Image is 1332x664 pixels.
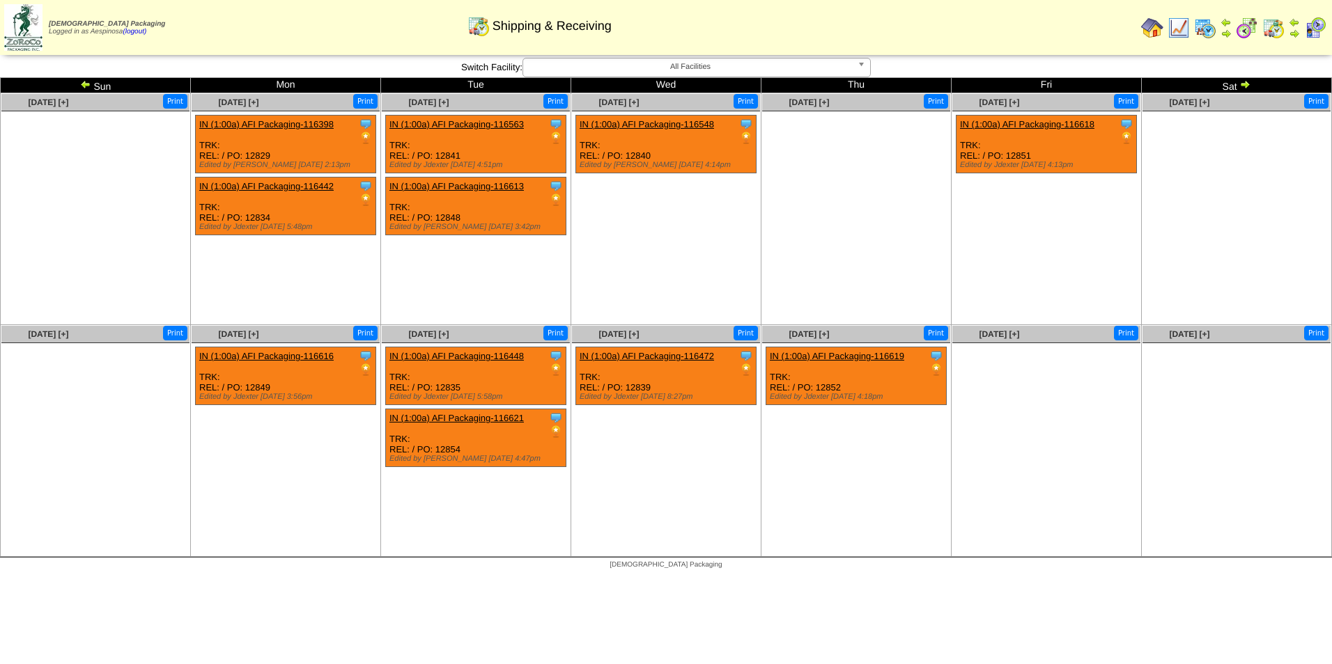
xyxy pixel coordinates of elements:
[389,119,524,129] a: IN (1:00a) AFI Packaging-116563
[529,58,852,75] span: All Facilities
[191,78,381,93] td: Mon
[353,326,378,340] button: Print
[1169,329,1209,339] a: [DATE] [+]
[1114,94,1138,109] button: Print
[199,393,375,401] div: Edited by Jdexter [DATE] 3:56pm
[199,223,375,231] div: Edited by Jdexter [DATE] 5:48pm
[549,363,563,377] img: PO
[789,97,829,107] span: [DATE] [+]
[80,79,91,90] img: arrowleft.gif
[576,116,757,173] div: TRK: REL: / PO: 12840
[761,78,952,93] td: Thu
[1221,17,1232,28] img: arrowleft.gif
[408,329,449,339] a: [DATE] [+]
[610,561,722,569] span: [DEMOGRAPHIC_DATA] Packaging
[389,181,524,191] a: IN (1:00a) AFI Packaging-116613
[196,347,376,405] div: TRK: REL: / PO: 12849
[960,161,1136,169] div: Edited by Jdexter [DATE] 4:13pm
[1289,28,1300,39] img: arrowright.gif
[549,131,563,145] img: PO
[979,329,1019,339] a: [DATE] [+]
[598,329,639,339] a: [DATE] [+]
[739,131,753,145] img: PO
[359,193,373,207] img: PO
[543,94,568,109] button: Print
[49,20,165,28] span: [DEMOGRAPHIC_DATA] Packaging
[739,117,753,131] img: Tooltip
[359,349,373,363] img: Tooltip
[386,347,566,405] div: TRK: REL: / PO: 12835
[1304,17,1326,39] img: calendarcustomer.gif
[199,181,334,191] a: IN (1:00a) AFI Packaging-116442
[739,363,753,377] img: PO
[770,393,946,401] div: Edited by Jdexter [DATE] 4:18pm
[734,326,758,340] button: Print
[979,97,1019,107] a: [DATE] [+]
[408,97,449,107] a: [DATE] [+]
[389,393,566,401] div: Edited by Jdexter [DATE] 5:58pm
[218,97,258,107] a: [DATE] [+]
[199,351,334,361] a: IN (1:00a) AFI Packaging-116616
[576,347,757,405] div: TRK: REL: / PO: 12839
[766,347,947,405] div: TRK: REL: / PO: 12852
[549,117,563,131] img: Tooltip
[28,97,68,107] a: [DATE] [+]
[49,20,165,35] span: Logged in as Aespinosa
[123,28,146,35] a: (logout)
[924,326,948,340] button: Print
[1194,17,1216,39] img: calendarprod.gif
[1141,17,1163,39] img: home.gif
[929,363,943,377] img: PO
[952,78,1142,93] td: Fri
[386,116,566,173] div: TRK: REL: / PO: 12841
[359,131,373,145] img: PO
[389,161,566,169] div: Edited by Jdexter [DATE] 4:51pm
[381,78,571,93] td: Tue
[218,329,258,339] span: [DATE] [+]
[1,78,191,93] td: Sun
[386,177,566,235] div: TRK: REL: / PO: 12848
[1289,17,1300,28] img: arrowleft.gif
[549,425,563,438] img: PO
[467,15,490,37] img: calendarinout.gif
[386,409,566,467] div: TRK: REL: / PO: 12854
[770,351,904,361] a: IN (1:00a) AFI Packaging-116619
[789,329,829,339] a: [DATE] [+]
[739,349,753,363] img: Tooltip
[389,351,524,361] a: IN (1:00a) AFI Packaging-116448
[359,363,373,377] img: PO
[4,4,42,51] img: zoroco-logo-small.webp
[199,161,375,169] div: Edited by [PERSON_NAME] [DATE] 2:13pm
[1142,78,1332,93] td: Sat
[549,193,563,207] img: PO
[163,94,187,109] button: Print
[549,179,563,193] img: Tooltip
[598,97,639,107] a: [DATE] [+]
[196,116,376,173] div: TRK: REL: / PO: 12829
[493,19,612,33] span: Shipping & Receiving
[359,117,373,131] img: Tooltip
[389,454,566,463] div: Edited by [PERSON_NAME] [DATE] 4:47pm
[196,177,376,235] div: TRK: REL: / PO: 12834
[1304,326,1329,340] button: Print
[1304,94,1329,109] button: Print
[1262,17,1285,39] img: calendarinout.gif
[1120,117,1133,131] img: Tooltip
[957,116,1137,173] div: TRK: REL: / PO: 12851
[549,349,563,363] img: Tooltip
[28,329,68,339] a: [DATE] [+]
[580,393,756,401] div: Edited by Jdexter [DATE] 8:27pm
[353,94,378,109] button: Print
[389,413,524,423] a: IN (1:00a) AFI Packaging-116621
[1120,131,1133,145] img: PO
